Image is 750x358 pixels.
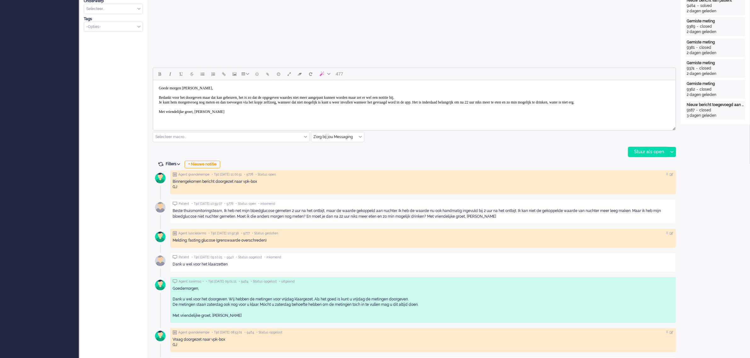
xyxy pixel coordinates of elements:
span: • Status opgelost [251,279,277,284]
button: Underline [176,69,186,79]
span: • Tijd [DATE] 09:01:11 [206,279,237,284]
img: avatar [152,277,168,293]
img: ic_note_grey.svg [173,231,177,236]
div: closed [700,87,712,92]
button: Bullet list [197,69,208,79]
span: Patiënt [179,202,189,206]
div: Gemiste meting [687,81,744,87]
button: Strikethrough [186,69,197,79]
div: Binnengekomen bericht doorgezet naar vpk-box GJ [173,179,673,190]
span: 477 [336,71,343,76]
div: 2 dagen geleden [687,29,744,35]
div: Gemiste meting [687,19,744,24]
span: • 9464 [239,279,249,284]
span: • 9778 [244,172,253,177]
button: AI [316,69,333,79]
span: • inkomend [264,255,281,260]
span: • Status open [236,202,256,206]
div: - [695,45,699,50]
img: avatar [152,199,168,215]
span: • Status opgelost [236,255,262,260]
div: 9381 [687,45,695,50]
div: - [695,108,699,113]
div: Beste thuismonitoringsteam, Ik heb net mijn bloedglucose gemeten 2 uur na het ontbijt, maar de wa... [173,208,673,219]
span: • Tijd [DATE] 09:10:25 [192,255,222,260]
img: avatar [152,328,168,344]
span: Filters [166,162,182,166]
div: Resize [670,125,676,130]
span: • Status gesloten [252,231,278,236]
div: closed [699,66,711,71]
img: ic_chat_grey.svg [173,279,177,283]
span: • 9777 [241,231,250,236]
div: 9464 [687,3,696,8]
span: • 9540 [224,255,234,260]
img: avatar [152,170,168,186]
div: - [695,66,699,71]
span: • uitgaand [279,279,295,284]
img: ic_note_grey.svg [173,330,177,335]
span: • Tijd [DATE] 08:53:01 [212,330,242,335]
img: avatar [152,253,168,269]
div: 9187 [687,108,695,113]
div: solved [700,3,712,8]
span: • Tijd [DATE] 11:00:51 [212,172,242,177]
span: Agent gvandekempe [178,172,209,177]
button: Emoticons [252,69,262,79]
div: 9374 [687,66,695,71]
div: closed [699,45,711,50]
div: Goedemorgen, Dank u wel voor het doorgeven. Wij hebben de metingen voor vrijdag klaargezet. Als h... [173,286,673,318]
span: • 9464 [244,330,254,335]
span: • inkomend [258,202,275,206]
img: ic_chat_grey.svg [173,255,177,259]
div: - [695,87,700,92]
img: avatar [152,229,168,245]
button: Bold [154,69,165,79]
div: 3 dagen geleden [687,113,744,118]
span: • Tijd [DATE] 10:59:07 [192,202,222,206]
div: Melding: fasting glucose (grenswaarde overschreden) [173,238,673,243]
span: Agent gvandekempe [178,330,209,335]
div: - [695,24,700,29]
button: Add attachment [262,69,273,79]
span: Agent lusciialarms [178,231,206,236]
div: Gemiste meting [687,40,744,45]
button: Numbered list [208,69,219,79]
button: Insert/edit link [219,69,229,79]
button: Clear formatting [295,69,305,79]
div: closed [700,24,712,29]
button: 477 [333,69,346,79]
span: • Status open [255,172,276,177]
span: Patiënt [179,255,189,260]
div: Nieuw bericht toegevoegd aan gesprek [687,102,744,108]
div: Tags [84,16,143,22]
button: Table [240,69,252,79]
div: 2 dagen geleden [687,8,744,14]
button: Insert/edit image [229,69,240,79]
div: 2 dagen geleden [687,71,744,76]
span: Agent isawmsc • [179,279,204,284]
div: 2 dagen geleden [687,92,744,98]
span: • Status opgelost [256,330,283,335]
div: Select Tags [84,22,143,32]
div: 9362 [687,87,695,92]
div: closed [699,108,711,113]
button: Delay message [273,69,284,79]
span: • Tijd [DATE] 10:52:38 [209,231,239,236]
div: Vraag doorgezet naar vpk-box GJ [173,337,673,348]
span: • 9778 [224,202,233,206]
div: Stuur als open [628,147,668,157]
div: + Nieuwe notitie [185,161,220,168]
div: - [696,3,700,8]
button: Fullscreen [284,69,295,79]
button: Reset content [305,69,316,79]
div: 9389 [687,24,695,29]
button: Italic [165,69,176,79]
iframe: Rich Text Area [153,80,676,125]
img: ic_note_grey.svg [173,172,177,177]
div: 2 dagen geleden [687,50,744,56]
div: Dank u wel voor het klaarzetten [173,262,673,267]
div: Gemiste meting [687,60,744,66]
img: ic_chat_grey.svg [173,202,177,206]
